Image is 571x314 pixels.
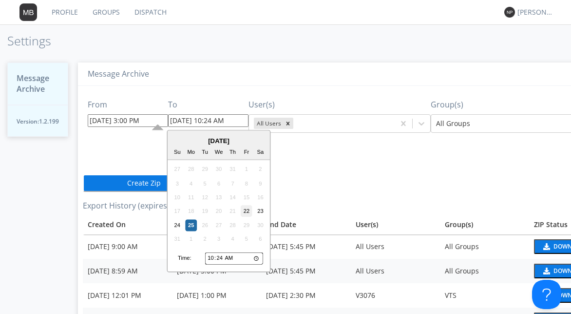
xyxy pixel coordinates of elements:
[266,266,345,276] div: [DATE] 5:45 PM
[227,178,239,189] div: Not available Thursday, August 7th, 2025
[213,191,225,203] div: Not available Wednesday, August 13th, 2025
[227,147,239,158] div: Th
[177,291,256,300] div: [DATE] 1:00 PM
[171,219,183,231] div: Choose Sunday, August 24th, 2025
[199,147,211,158] div: Tu
[248,101,431,109] h3: User(s)
[17,73,59,95] span: Message Archive
[185,233,197,245] div: Not available Monday, September 1st, 2025
[171,147,183,158] div: Su
[199,206,211,217] div: Not available Tuesday, August 19th, 2025
[517,7,554,17] div: [PERSON_NAME] *
[185,191,197,203] div: Not available Monday, August 11th, 2025
[213,206,225,217] div: Not available Wednesday, August 20th, 2025
[7,63,68,105] button: Message Archive
[227,191,239,203] div: Not available Thursday, August 14th, 2025
[255,206,266,217] div: Choose Saturday, August 23rd, 2025
[227,233,239,245] div: Not available Thursday, September 4th, 2025
[171,163,267,246] div: month 2025-08
[185,219,197,231] div: Choose Monday, August 25th, 2025
[83,174,205,192] button: Create Zip
[213,178,225,189] div: Not available Wednesday, August 6th, 2025
[171,191,183,203] div: Not available Sunday, August 10th, 2025
[255,178,266,189] div: Not available Saturday, August 9th, 2025
[213,233,225,245] div: Not available Wednesday, September 3rd, 2025
[227,164,239,175] div: Not available Thursday, July 31st, 2025
[227,206,239,217] div: Not available Thursday, August 21st, 2025
[255,233,266,245] div: Not available Saturday, September 6th, 2025
[199,178,211,189] div: Not available Tuesday, August 5th, 2025
[255,147,266,158] div: Sa
[199,233,211,245] div: Not available Tuesday, September 2nd, 2025
[185,164,197,175] div: Not available Monday, July 28th, 2025
[532,280,561,309] iframe: Toggle Customer Support
[199,164,211,175] div: Not available Tuesday, July 29th, 2025
[356,266,435,276] div: All Users
[445,266,524,276] div: All Groups
[199,219,211,231] div: Not available Tuesday, August 26th, 2025
[241,147,252,158] div: Fr
[255,164,266,175] div: Not available Saturday, August 2nd, 2025
[213,147,225,158] div: We
[445,291,524,300] div: VTS
[171,233,183,245] div: Not available Sunday, August 31st, 2025
[88,291,167,300] div: [DATE] 12:01 PM
[213,219,225,231] div: Not available Wednesday, August 27th, 2025
[168,136,270,146] div: [DATE]
[241,206,252,217] div: Choose Friday, August 22nd, 2025
[17,117,59,126] span: Version: 1.2.199
[542,243,550,250] img: download media button
[171,206,183,217] div: Not available Sunday, August 17th, 2025
[445,242,524,251] div: All Groups
[356,242,435,251] div: All Users
[351,215,440,234] th: User(s)
[171,164,183,175] div: Not available Sunday, July 27th, 2025
[199,191,211,203] div: Not available Tuesday, August 12th, 2025
[542,268,550,274] img: download media button
[205,252,263,265] input: Time
[504,7,515,18] img: 373638.png
[241,164,252,175] div: Not available Friday, August 1st, 2025
[185,147,197,158] div: Mo
[356,291,435,300] div: V3076
[213,164,225,175] div: Not available Wednesday, July 30th, 2025
[171,178,183,189] div: Not available Sunday, August 3rd, 2025
[241,219,252,231] div: Not available Friday, August 29th, 2025
[255,219,266,231] div: Not available Saturday, August 30th, 2025
[241,233,252,245] div: Not available Friday, September 5th, 2025
[88,101,168,109] h3: From
[227,219,239,231] div: Not available Thursday, August 28th, 2025
[185,206,197,217] div: Not available Monday, August 18th, 2025
[261,215,350,234] th: Toggle SortBy
[266,242,345,251] div: [DATE] 5:45 PM
[178,254,191,262] div: Time:
[168,101,248,109] h3: To
[88,242,167,251] div: [DATE] 9:00 AM
[185,178,197,189] div: Not available Monday, August 4th, 2025
[241,191,252,203] div: Not available Friday, August 15th, 2025
[283,118,293,129] div: Remove All Users
[254,118,283,129] div: All Users
[241,178,252,189] div: Not available Friday, August 8th, 2025
[88,266,167,276] div: [DATE] 8:59 AM
[440,215,529,234] th: Group(s)
[255,191,266,203] div: Not available Saturday, August 16th, 2025
[266,291,345,300] div: [DATE] 2:30 PM
[19,3,37,21] img: 373638.png
[83,215,172,234] th: Toggle SortBy
[7,105,68,137] button: Version:1.2.199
